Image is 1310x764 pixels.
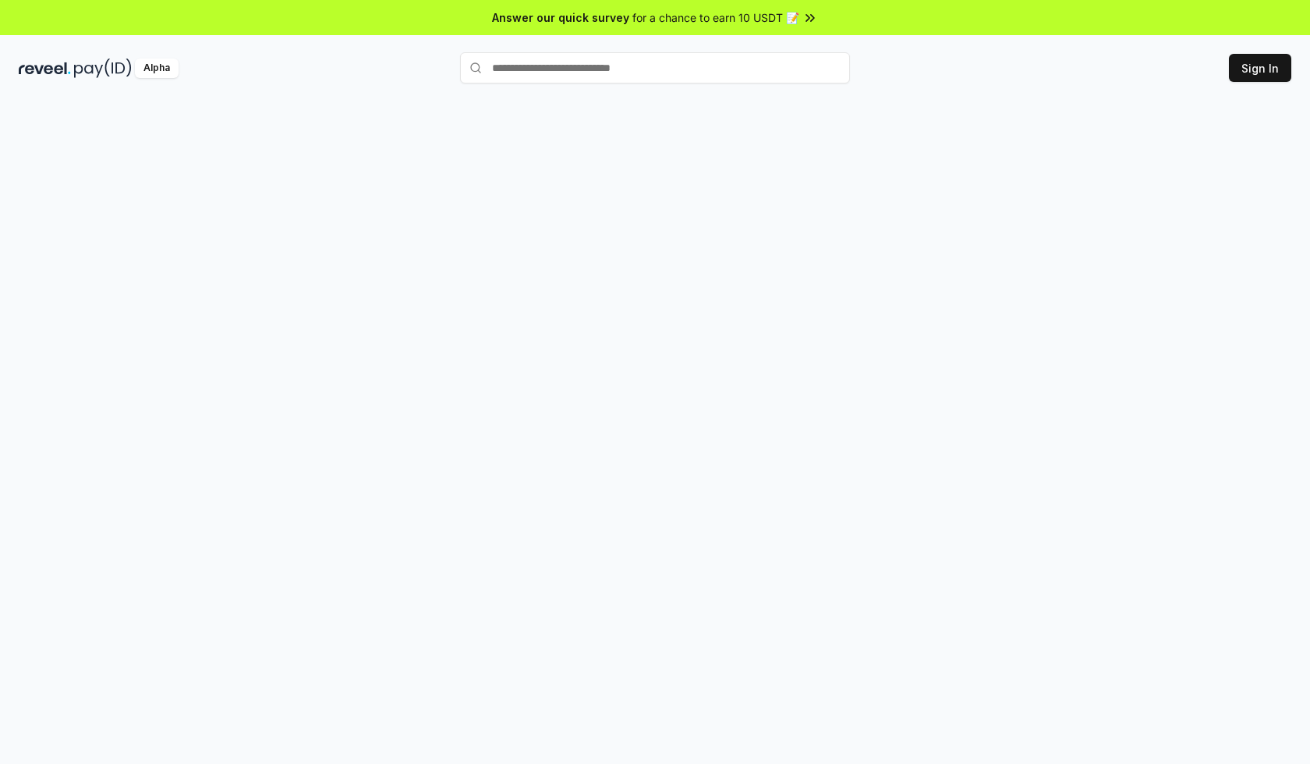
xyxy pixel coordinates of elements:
[19,59,71,78] img: reveel_dark
[74,59,132,78] img: pay_id
[135,59,179,78] div: Alpha
[492,9,629,26] span: Answer our quick survey
[1229,54,1291,82] button: Sign In
[632,9,799,26] span: for a chance to earn 10 USDT 📝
